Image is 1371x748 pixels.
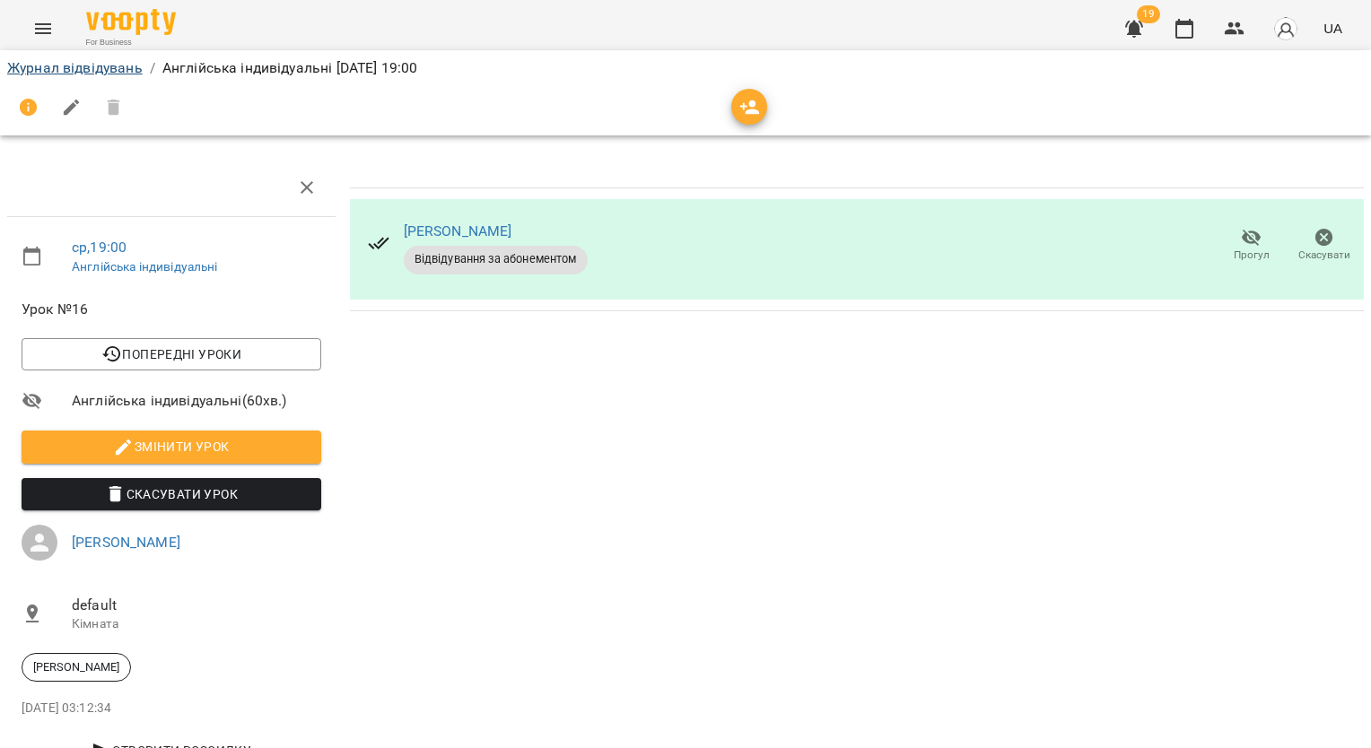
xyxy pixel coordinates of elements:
img: Voopty Logo [86,9,176,35]
button: Скасувати [1288,221,1360,271]
a: [PERSON_NAME] [72,534,180,551]
p: Кімната [72,615,321,633]
p: [DATE] 03:12:34 [22,700,321,718]
span: Попередні уроки [36,344,307,365]
p: Англійська індивідуальні [DATE] 19:00 [162,57,417,79]
div: [PERSON_NAME] [22,653,131,682]
span: Скасувати [1298,248,1350,263]
span: Урок №16 [22,299,321,320]
span: Англійська індивідуальні ( 60 хв. ) [72,390,321,412]
span: [PERSON_NAME] [22,659,130,675]
span: Скасувати Урок [36,483,307,505]
a: Журнал відвідувань [7,59,143,76]
span: For Business [86,37,176,48]
span: UA [1323,19,1342,38]
span: Відвідування за абонементом [404,251,588,267]
button: Прогул [1215,221,1288,271]
span: 19 [1137,5,1160,23]
span: Змінити урок [36,436,307,457]
a: ср , 19:00 [72,239,127,256]
button: Змінити урок [22,431,321,463]
button: Скасувати Урок [22,478,321,510]
li: / [150,57,155,79]
nav: breadcrumb [7,57,1364,79]
button: Попередні уроки [22,338,321,370]
span: default [72,595,321,616]
span: Прогул [1234,248,1270,263]
button: UA [1316,12,1349,45]
img: avatar_s.png [1273,16,1298,41]
a: [PERSON_NAME] [404,222,512,239]
button: Menu [22,7,65,50]
a: Англійська індивідуальні [72,259,218,274]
